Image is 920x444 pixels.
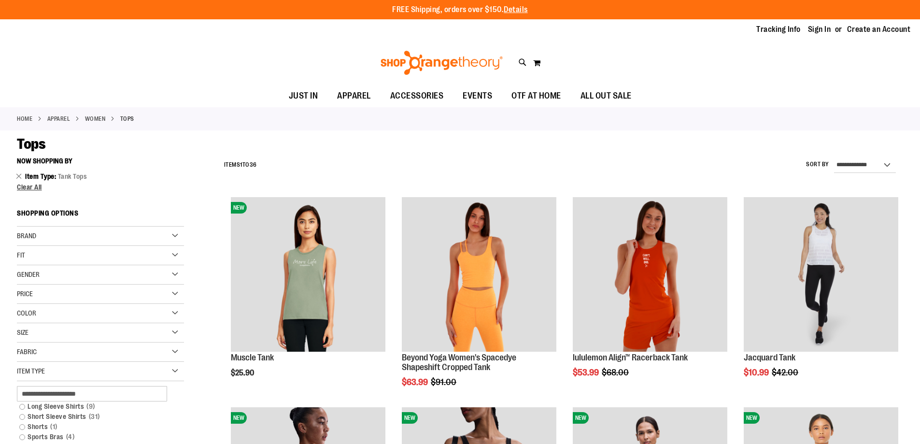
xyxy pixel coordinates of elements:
a: Sports Bras4 [14,432,175,442]
span: NEW [231,202,247,214]
a: Clear All [17,184,184,190]
span: Color [17,309,36,317]
span: Price [17,290,33,298]
span: Fabric [17,348,37,356]
span: Brand [17,232,36,240]
a: APPAREL [47,115,71,123]
span: 1 [48,422,60,432]
span: ACCESSORIES [390,85,444,107]
span: 31 [86,412,102,422]
span: EVENTS [463,85,492,107]
a: Front view of Jacquard Tank [744,197,898,353]
a: Tracking Info [756,24,801,35]
span: $91.00 [431,377,458,387]
span: $10.99 [744,368,770,377]
a: Muscle TankNEW [231,197,385,353]
img: Muscle Tank [231,197,385,352]
img: Shop Orangetheory [379,51,504,75]
span: JUST IN [289,85,318,107]
span: NEW [402,412,418,424]
span: Item Type [25,172,58,180]
span: Item Type [17,367,45,375]
label: Sort By [806,160,829,169]
img: Front view of Jacquard Tank [744,197,898,352]
a: Shorts1 [14,422,175,432]
a: Jacquard Tank [744,353,795,362]
a: Beyond Yoga Women's Spacedye Shapeshift Cropped Tank [402,353,516,372]
a: Home [17,115,32,123]
a: Short Sleeve Shirts31 [14,412,175,422]
span: $68.00 [602,368,630,377]
span: Tops [17,136,45,152]
a: Details [504,5,528,14]
span: 1 [240,161,242,168]
span: $63.99 [402,377,429,387]
a: Muscle Tank [231,353,274,362]
span: NEW [231,412,247,424]
span: Fit [17,251,25,259]
button: Now Shopping by [17,153,77,169]
a: WOMEN [85,115,106,123]
h2: Items to [224,158,257,172]
span: 4 [64,432,77,442]
span: Clear All [17,183,42,191]
span: $53.99 [573,368,600,377]
span: APPAREL [337,85,371,107]
p: FREE Shipping, orders over $150. [392,4,528,15]
div: product [568,192,732,402]
span: NEW [573,412,589,424]
a: Product image for lululemon Align™ Racerback Tank [573,197,727,353]
strong: Shopping Options [17,205,184,227]
span: Gender [17,271,40,278]
span: $42.00 [772,368,800,377]
span: OTF AT HOME [511,85,561,107]
span: ALL OUT SALE [580,85,632,107]
img: Product image for Beyond Yoga Womens Spacedye Shapeshift Cropped Tank [402,197,556,352]
a: Product image for Beyond Yoga Womens Spacedye Shapeshift Cropped Tank [402,197,556,353]
div: product [739,192,903,402]
a: lululemon Align™ Racerback Tank [573,353,688,362]
span: Size [17,329,28,336]
a: Create an Account [847,24,911,35]
strong: Tops [120,115,134,123]
a: Sign In [808,24,831,35]
span: 9 [84,401,98,412]
span: $25.90 [231,369,255,377]
span: 36 [250,161,257,168]
a: Long Sleeve Shirts9 [14,401,175,412]
span: NEW [744,412,760,424]
span: Tank Tops [58,172,87,180]
div: product [226,192,390,402]
div: product [397,192,561,411]
img: Product image for lululemon Align™ Racerback Tank [573,197,727,352]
